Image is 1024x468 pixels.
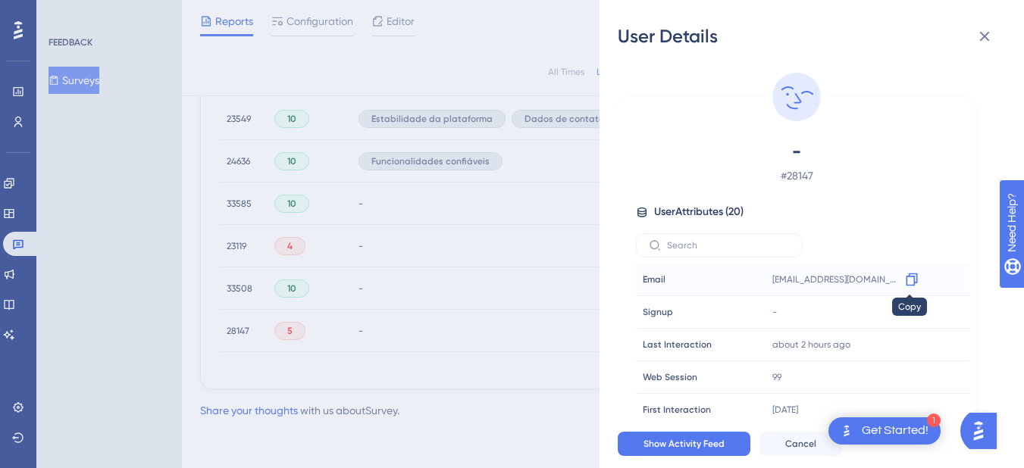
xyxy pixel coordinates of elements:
[643,371,697,383] span: Web Session
[960,408,1006,454] iframe: UserGuiding AI Assistant Launcher
[772,273,900,285] span: [EMAIL_ADDRESS][DOMAIN_NAME]
[667,240,790,251] input: Search
[643,339,712,351] span: Last Interaction
[643,273,665,285] span: Email
[772,339,850,350] time: about 2 hours ago
[618,24,1006,48] div: User Details
[663,167,930,185] span: # 28147
[643,404,711,416] span: First Interaction
[862,423,928,439] div: Get Started!
[828,417,941,445] div: Open Get Started! checklist, remaining modules: 1
[772,404,798,415] time: [DATE]
[759,432,842,456] button: Cancel
[772,371,781,383] span: 99
[654,203,744,221] span: User Attributes ( 20 )
[36,4,95,22] span: Need Help?
[927,413,941,427] div: 1
[643,306,673,318] span: Signup
[785,438,816,450] span: Cancel
[663,139,930,164] span: -
[772,306,777,318] span: -
[838,422,856,440] img: launcher-image-alternative-text
[618,432,750,456] button: Show Activity Feed
[644,438,725,450] span: Show Activity Feed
